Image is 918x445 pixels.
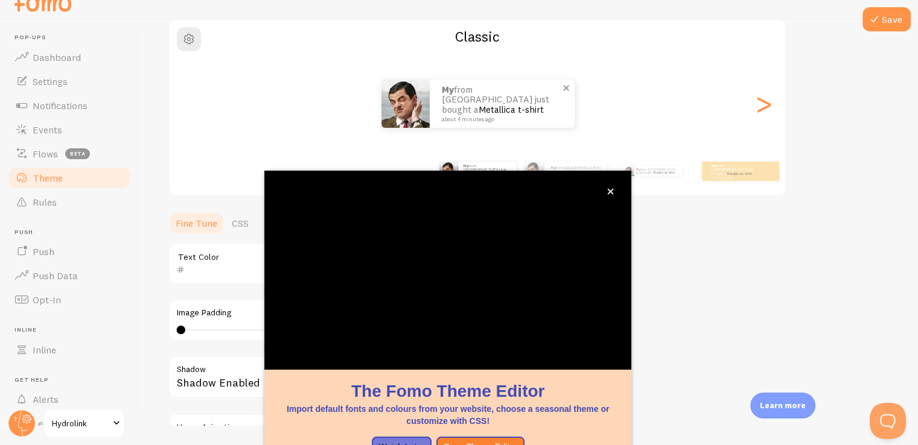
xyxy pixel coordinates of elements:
[442,84,454,95] strong: My
[33,196,57,208] span: Rules
[33,294,61,306] span: Opt-In
[524,162,544,181] img: Fomo
[572,169,598,174] a: Metallica t-shirt
[442,116,559,122] small: about 4 minutes ago
[33,245,54,257] span: Push
[33,99,88,112] span: Notifications
[7,118,132,142] a: Events
[862,7,911,31] button: Save
[439,162,459,181] img: Fomo
[33,75,68,87] span: Settings
[7,45,132,69] a: Dashboard
[170,27,785,46] h2: Classic
[14,326,132,334] span: Inline
[43,409,125,438] a: Hydrolink
[712,163,760,178] p: from [GEOGRAPHIC_DATA] just bought a
[464,163,512,178] p: from [GEOGRAPHIC_DATA] just bought a
[7,166,132,190] a: Theme
[604,185,617,198] button: close,
[7,264,132,288] a: Push Data
[624,166,634,176] img: Fomo
[726,171,752,176] a: Metallica t-shirt
[7,93,132,118] a: Notifications
[712,176,759,178] small: about 4 minutes ago
[636,168,640,171] strong: My
[551,166,602,177] p: from [GEOGRAPHIC_DATA] just bought a
[7,387,132,411] a: Alerts
[760,400,806,411] p: Learn more
[65,148,90,159] span: beta
[7,288,132,312] a: Opt-In
[7,69,132,93] a: Settings
[654,171,674,174] a: Metallica t-shirt
[756,60,771,147] div: Next slide
[464,163,468,168] strong: My
[33,172,63,184] span: Theme
[33,148,58,160] span: Flows
[168,211,225,235] a: Fine Tune
[479,104,544,115] a: Metallica t-shirt
[33,270,78,282] span: Push Data
[551,165,556,170] strong: My
[168,356,531,400] div: Shadow Enabled
[712,163,716,168] strong: My
[225,211,256,235] a: CSS
[381,80,430,128] img: Fomo
[33,393,59,405] span: Alerts
[7,338,132,362] a: Inline
[750,393,815,418] div: Learn more
[33,51,81,63] span: Dashboard
[7,142,132,166] a: Flows beta
[636,166,677,176] p: from [GEOGRAPHIC_DATA] just bought a
[14,229,132,236] span: Push
[279,403,617,427] p: Import default fonts and colours from your website, choose a seasonal theme or customize with CSS!
[14,34,132,42] span: Pop-ups
[177,308,522,318] label: Image Padding
[52,416,109,431] span: Hydrolink
[7,239,132,264] a: Push
[442,85,563,122] p: from [GEOGRAPHIC_DATA] just bought a
[33,344,56,356] span: Inline
[279,379,617,403] h1: The Fomo Theme Editor
[33,124,62,136] span: Events
[7,190,132,214] a: Rules
[870,403,906,439] iframe: Help Scout Beacon - Open
[14,376,132,384] span: Get Help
